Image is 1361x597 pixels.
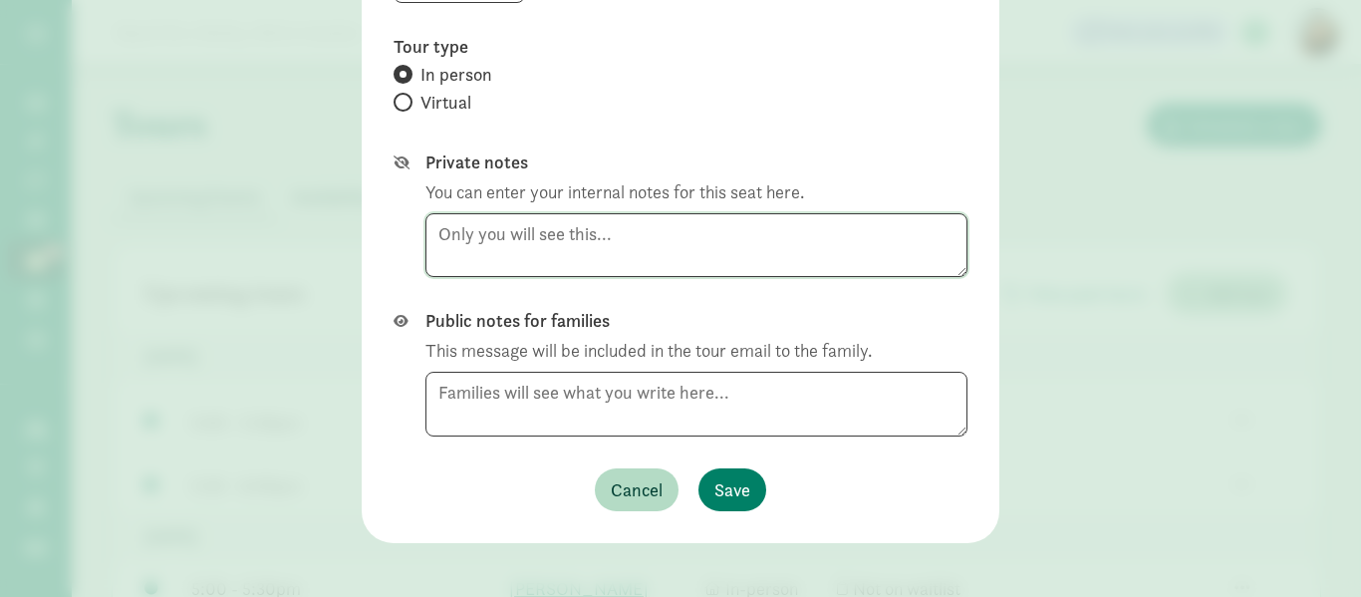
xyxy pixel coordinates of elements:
label: Public notes for families [425,309,967,333]
div: This message will be included in the tour email to the family. [425,337,872,364]
span: Cancel [611,476,663,503]
button: Cancel [595,468,679,511]
iframe: Chat Widget [1261,501,1361,597]
label: Tour type [394,35,967,59]
label: Private notes [425,150,967,174]
span: Save [714,476,750,503]
span: Virtual [420,91,471,115]
button: Save [698,468,766,511]
div: You can enter your internal notes for this seat here. [425,178,804,205]
span: In person [420,63,492,87]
